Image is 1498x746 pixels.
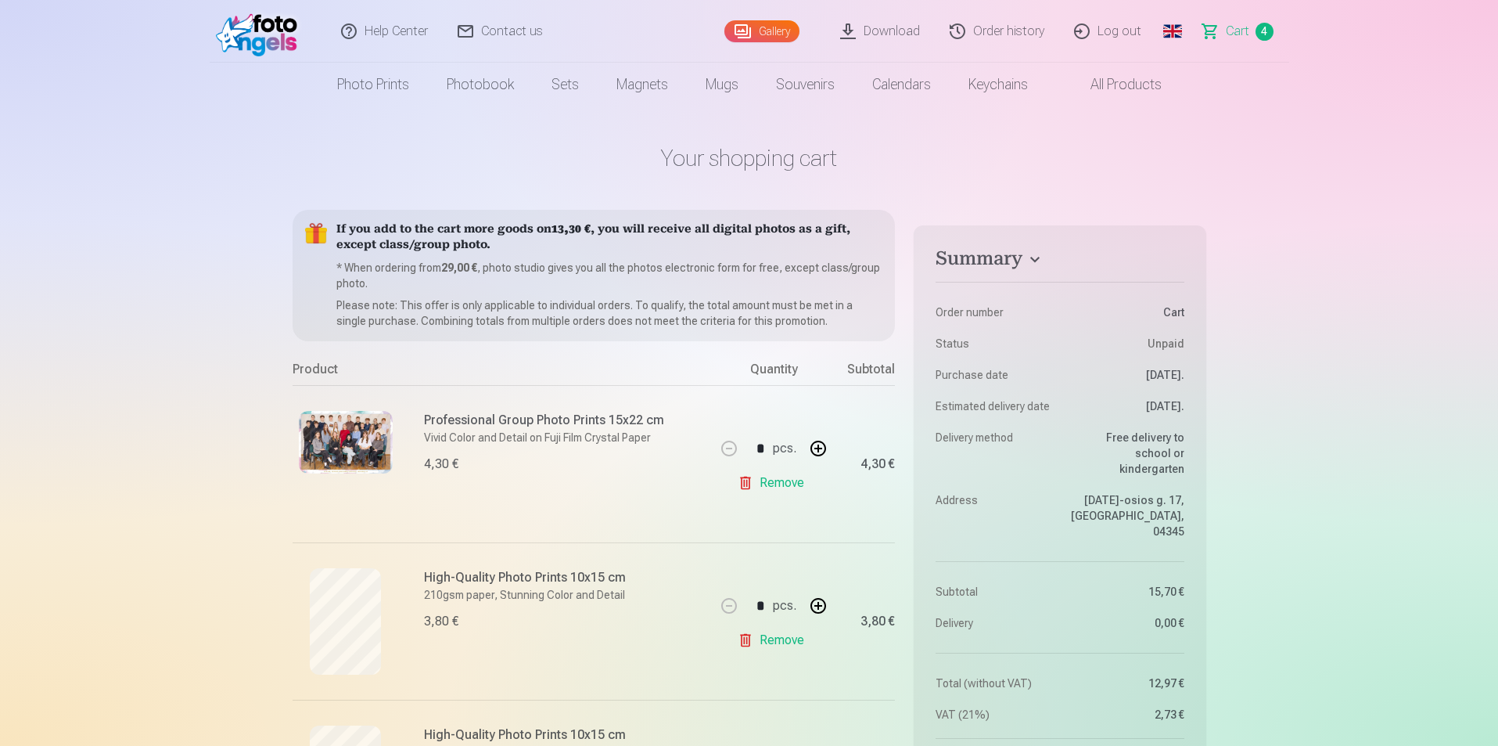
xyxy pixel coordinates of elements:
img: /fa2 [216,6,306,56]
dd: 15,70 € [1068,584,1184,600]
dt: Estimated delivery date [936,398,1052,414]
div: 4,30 € [424,455,458,474]
div: Subtotal [832,360,895,385]
dd: Free delivery to school or kindergarten [1068,430,1184,477]
dt: Subtotal [936,584,1052,600]
div: 3,80 € [860,617,895,626]
dd: 0,00 € [1068,615,1184,631]
p: Please note: This offer is only applicable to individual orders. To qualify, the total amount mus... [336,297,883,329]
dt: Delivery [936,615,1052,631]
b: 13,30 € [551,224,591,236]
a: Remove [738,467,810,499]
dt: VAT (21%) [936,707,1052,723]
h6: Professional Group Photo Prints 15x22 cm [424,411,706,430]
dd: 2,73 € [1068,707,1184,723]
div: Quantity [715,360,832,385]
dt: Delivery method [936,430,1052,477]
span: 4 [1256,23,1273,41]
a: Keychains [950,63,1047,106]
span: Unpaid [1148,336,1184,351]
a: Magnets [598,63,687,106]
dt: Purchase date [936,367,1052,383]
dd: [DATE]-osios g. 17, [GEOGRAPHIC_DATA], 04345 [1068,492,1184,539]
dt: Order number [936,305,1052,320]
div: Product [293,360,716,385]
a: Photobook [428,63,533,106]
dt: Address [936,492,1052,539]
dt: Status [936,336,1052,351]
h6: High-Quality Photo Prints 10x15 cm [424,726,706,744]
dd: [DATE]. [1068,398,1184,414]
a: Mugs [687,63,757,106]
a: Calendars [853,63,950,106]
p: 210gsm paper, Stunning Color and Detail [424,587,706,603]
div: 4,30 € [860,459,895,469]
b: 29,00 € [441,261,477,274]
div: pcs. [773,587,796,625]
div: 3,80 € [424,612,458,631]
a: Remove [738,625,810,656]
dd: 12,97 € [1068,676,1184,691]
a: All products [1047,63,1180,106]
button: Summary [936,247,1184,276]
dt: Total (without VAT) [936,676,1052,691]
a: Sets [533,63,598,106]
a: Gallery [724,20,799,42]
p: Vivid Color and Detail on Fuji Film Crystal Paper [424,430,706,445]
dd: Сart [1068,305,1184,320]
a: Photo prints [318,63,428,106]
dd: [DATE]. [1068,367,1184,383]
h6: High-Quality Photo Prints 10x15 cm [424,568,706,587]
span: Сart [1226,22,1249,41]
a: Souvenirs [757,63,853,106]
h5: If you add to the cart more goods on , you will receive all digital photos as a gift, except clas... [336,222,883,254]
p: * When ordering from , photo studio gives you all the photos electronic form for free, except cla... [336,260,883,291]
div: pcs. [773,430,796,467]
h1: Your shopping cart [293,144,1206,172]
